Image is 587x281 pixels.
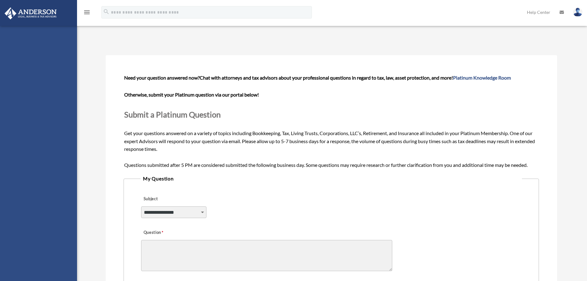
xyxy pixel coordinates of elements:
[141,174,522,183] legend: My Question
[124,75,538,167] span: Get your questions answered on a variety of topics including Bookkeeping, Tax, Living Trusts, Cor...
[83,9,91,16] i: menu
[573,8,582,17] img: User Pic
[141,229,189,237] label: Question
[453,75,511,81] a: Platinum Knowledge Room
[83,11,91,16] a: menu
[124,110,221,119] span: Submit a Platinum Question
[200,75,511,81] span: Chat with attorneys and tax advisors about your professional questions in regard to tax, law, ass...
[124,92,259,97] b: Otherwise, submit your Platinum question via our portal below!
[103,8,110,15] i: search
[3,7,59,19] img: Anderson Advisors Platinum Portal
[141,195,200,204] label: Subject
[124,75,200,81] span: Need your question answered now?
